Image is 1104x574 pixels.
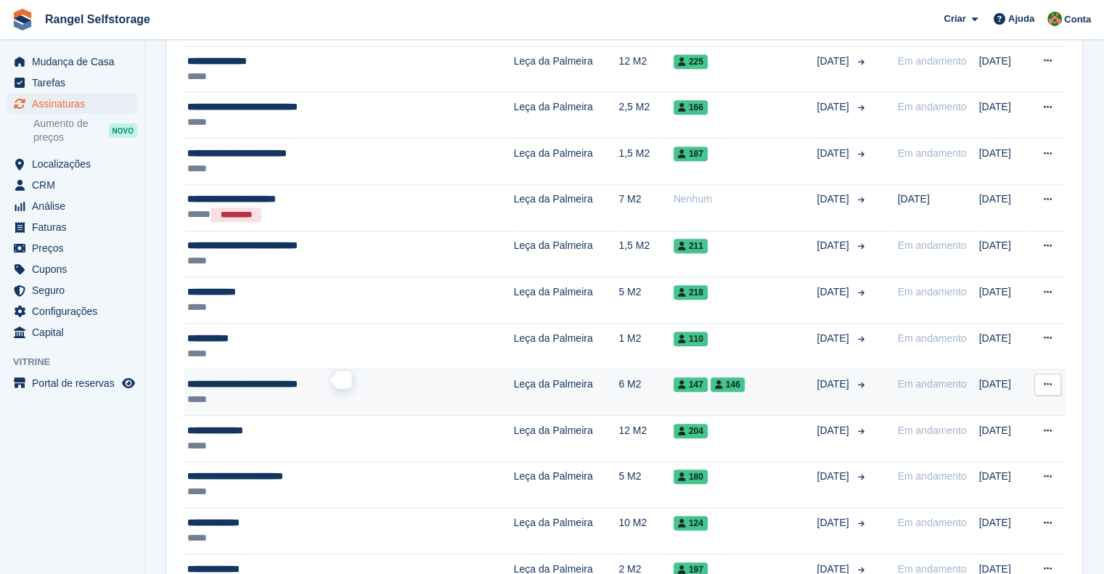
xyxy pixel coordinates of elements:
span: [DATE] [898,193,930,205]
span: Em andamento [898,332,967,344]
a: menu [7,259,137,279]
a: menu [7,175,137,195]
td: [DATE] [979,508,1025,554]
td: [DATE] [979,139,1025,185]
span: 187 [674,147,708,161]
td: [DATE] [979,462,1025,508]
td: 7 M2 [618,184,674,231]
span: Análise [32,196,119,216]
td: Leça da Palmeira [514,231,619,277]
span: 166 [674,100,708,115]
td: 10 M2 [618,508,674,554]
span: CRM [32,175,119,195]
span: Cupons [32,259,119,279]
td: Leça da Palmeira [514,92,619,139]
span: [DATE] [817,515,851,530]
span: [DATE] [817,99,851,115]
td: Leça da Palmeira [514,508,619,554]
span: Tarefas [32,73,119,93]
img: Nuno Couto [1047,12,1062,26]
span: Conta [1064,12,1091,27]
a: menu [7,238,137,258]
td: 6 M2 [618,369,674,416]
td: 1,5 M2 [618,231,674,277]
span: Preços [32,238,119,258]
td: Leça da Palmeira [514,277,619,324]
span: Aumento de preços [33,117,109,144]
span: 124 [674,516,708,530]
span: [DATE] [817,238,851,253]
a: menu [7,73,137,93]
span: [DATE] [817,192,851,207]
td: 1,5 M2 [618,139,674,185]
span: Portal de reservas [32,373,119,393]
td: 12 M2 [618,416,674,462]
span: Localizações [32,154,119,174]
td: 1 M2 [618,323,674,369]
td: [DATE] [979,277,1025,324]
td: [DATE] [979,323,1025,369]
span: Em andamento [898,101,967,112]
a: menu [7,154,137,174]
span: 146 [711,377,745,392]
span: [DATE] [817,377,851,392]
div: Nenhum [674,192,817,207]
span: Capital [32,322,119,343]
span: Em andamento [898,55,967,67]
span: [DATE] [817,54,851,69]
td: [DATE] [979,46,1025,92]
td: Leça da Palmeira [514,139,619,185]
span: Configurações [32,301,119,321]
a: menu [7,94,137,114]
span: Vitrine [13,355,144,369]
a: Aumento de preços NOVO [33,116,137,145]
a: menu [7,373,137,393]
span: Mudança de Casa [32,52,119,72]
a: Loja de pré-visualização [120,374,137,392]
td: [DATE] [979,369,1025,416]
span: Ajuda [1008,12,1034,26]
span: Em andamento [898,378,967,390]
span: 110 [674,332,708,346]
span: Em andamento [898,286,967,298]
a: Rangel Selfstorage [39,7,156,31]
td: [DATE] [979,416,1025,462]
a: menu [7,196,137,216]
td: Leça da Palmeira [514,46,619,92]
span: Criar [944,12,965,26]
span: Faturas [32,217,119,237]
span: Seguro [32,280,119,300]
td: 12 M2 [618,46,674,92]
span: 225 [674,54,708,69]
a: menu [7,217,137,237]
td: Leça da Palmeira [514,323,619,369]
td: Leça da Palmeira [514,184,619,231]
span: 147 [674,377,708,392]
span: 218 [674,285,708,300]
td: Leça da Palmeira [514,416,619,462]
img: stora-icon-8386f47178a22dfd0bd8f6a31ec36ba5ce8667c1dd55bd0f319d3a0aa187defe.svg [12,9,33,30]
a: menu [7,280,137,300]
td: 5 M2 [618,277,674,324]
td: [DATE] [979,231,1025,277]
a: menu [7,52,137,72]
a: menu [7,322,137,343]
span: [DATE] [817,284,851,300]
span: [DATE] [817,423,851,438]
td: 2,5 M2 [618,92,674,139]
span: Em andamento [898,147,967,159]
td: 5 M2 [618,462,674,508]
div: NOVO [109,123,137,138]
span: Em andamento [898,470,967,482]
span: 204 [674,424,708,438]
td: [DATE] [979,92,1025,139]
span: [DATE] [817,146,851,161]
span: Em andamento [898,425,967,436]
td: Leça da Palmeira [514,369,619,416]
td: [DATE] [979,184,1025,231]
span: 211 [674,239,708,253]
span: [DATE] [817,469,851,484]
span: [DATE] [817,331,851,346]
span: 180 [674,470,708,484]
span: Assinaturas [32,94,119,114]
